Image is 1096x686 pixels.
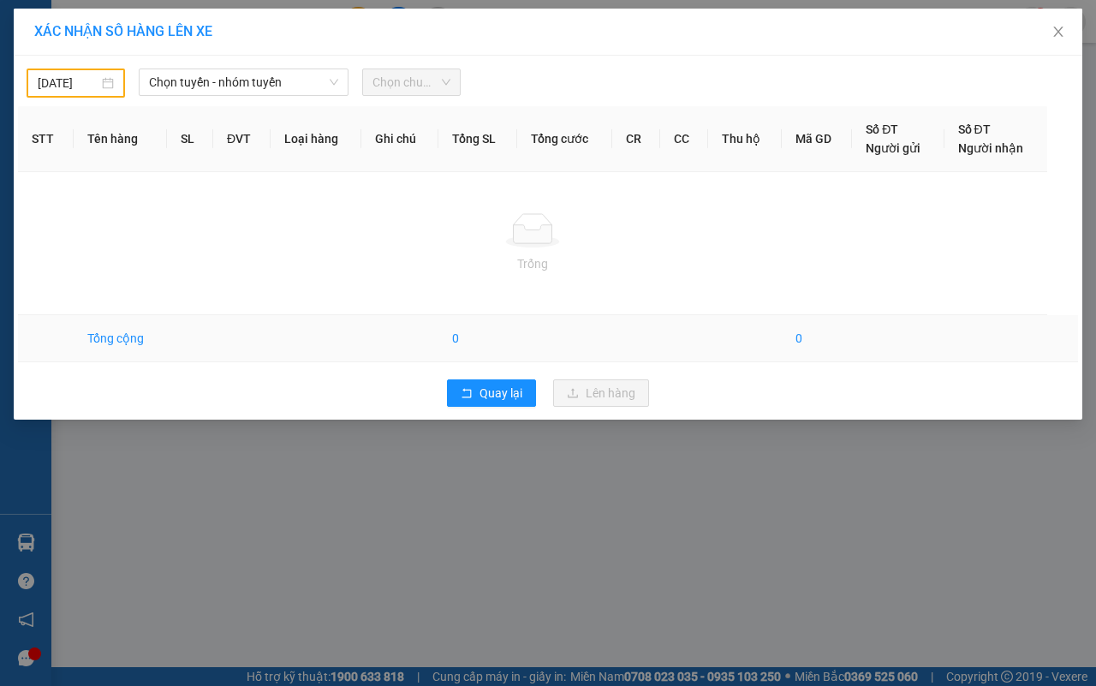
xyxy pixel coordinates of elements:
[372,69,450,95] span: Chọn chuyến
[1034,9,1082,57] button: Close
[5,110,179,121] span: [PERSON_NAME]:
[612,106,660,172] th: CR
[74,106,167,172] th: Tên hàng
[479,384,522,403] span: Quay lại
[958,122,991,136] span: Số ĐT
[438,315,518,362] td: 0
[213,106,271,172] th: ĐVT
[38,124,104,134] span: 07:15:19 [DATE]
[361,106,438,172] th: Ghi chú
[438,106,518,172] th: Tổng SL
[866,122,898,136] span: Số ĐT
[149,69,338,95] span: Chọn tuyến - nhóm tuyến
[461,387,473,401] span: rollback
[6,10,82,86] img: logo
[1051,25,1065,39] span: close
[135,9,235,24] strong: ĐỒNG PHƯỚC
[74,315,167,362] td: Tổng cộng
[86,109,180,122] span: VPCT1510250001
[32,254,1033,273] div: Trống
[46,92,210,106] span: -----------------------------------------
[708,106,782,172] th: Thu hộ
[271,106,361,172] th: Loại hàng
[5,124,104,134] span: In ngày:
[553,379,649,407] button: uploadLên hàng
[329,77,339,87] span: down
[958,141,1023,155] span: Người nhận
[135,51,235,73] span: 01 Võ Văn Truyện, KP.1, Phường 2
[167,106,213,172] th: SL
[782,315,853,362] td: 0
[782,106,853,172] th: Mã GD
[38,74,98,92] input: 14/10/2025
[517,106,612,172] th: Tổng cước
[135,76,210,86] span: Hotline: 19001152
[34,23,212,39] span: XÁC NHẬN SỐ HÀNG LÊN XE
[447,379,536,407] button: rollbackQuay lại
[866,141,920,155] span: Người gửi
[660,106,708,172] th: CC
[135,27,230,49] span: Bến xe [GEOGRAPHIC_DATA]
[18,106,74,172] th: STT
